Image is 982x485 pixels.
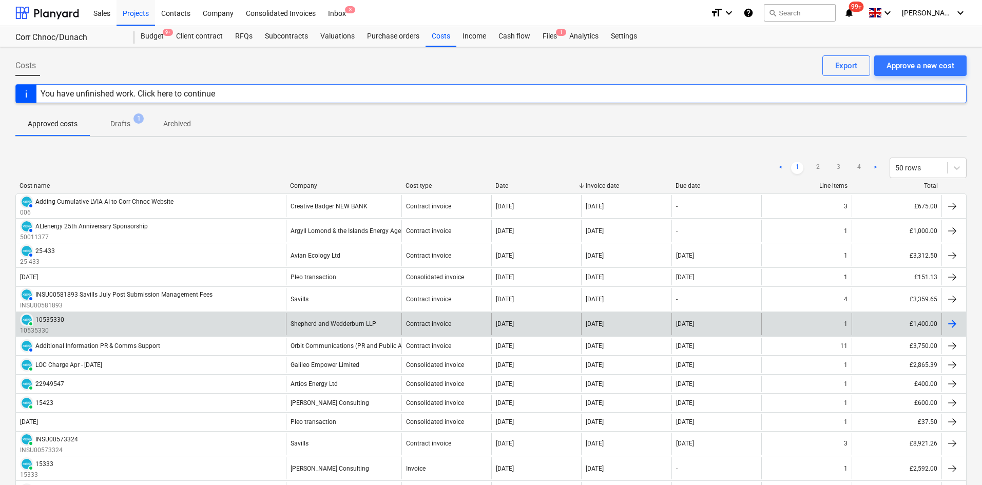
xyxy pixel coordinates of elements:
[20,288,33,301] div: Invoice has been synced with Xero and its status is currently AUTHORISED
[35,361,102,368] div: LOC Charge Apr - [DATE]
[170,26,229,47] div: Client contract
[869,162,881,174] a: Next page
[676,296,678,303] div: -
[290,182,397,189] div: Company
[844,418,848,425] div: 1
[556,29,566,36] span: 1
[35,342,160,350] div: Additional Information PR & Comms Support
[586,418,604,425] div: [DATE]
[723,7,735,19] i: keyboard_arrow_down
[775,162,787,174] a: Previous page
[163,119,191,129] p: Archived
[496,274,514,281] div: [DATE]
[586,399,604,406] div: [DATE]
[20,220,33,233] div: Invoice has been synced with Xero and its status is currently AUTHORISED
[22,246,32,256] img: xero.svg
[832,162,844,174] a: Page 3
[495,182,577,189] div: Date
[496,440,514,447] div: [DATE]
[15,32,122,43] div: Corr Chnoc/Dunach
[35,380,64,387] div: 22949547
[406,182,488,189] div: Cost type
[844,274,848,281] div: 1
[852,376,941,392] div: £400.00
[676,465,678,472] div: -
[496,296,514,303] div: [DATE]
[291,440,309,447] div: Savills
[586,274,604,281] div: [DATE]
[20,418,38,425] div: [DATE]
[852,457,941,479] div: £2,592.00
[20,233,148,242] p: 50011377
[259,26,314,47] div: Subcontracts
[852,433,941,455] div: £8,921.26
[496,465,514,472] div: [DATE]
[35,223,148,230] div: ALIenergy 25th Anniversary Sponsorship
[406,399,464,406] div: Consolidated invoice
[931,436,982,485] iframe: Chat Widget
[676,361,694,368] div: [DATE]
[20,274,38,281] div: [DATE]
[676,320,694,327] div: [DATE]
[844,203,848,210] div: 3
[345,6,355,13] span: 3
[22,315,32,325] img: xero.svg
[676,399,694,406] div: [DATE]
[710,7,723,19] i: format_size
[844,7,854,19] i: notifications
[35,460,53,468] div: 15333
[35,291,213,298] div: INSU00581893 Savills July Post Submission Management Fees
[586,252,604,259] div: [DATE]
[844,399,848,406] div: 1
[406,203,451,210] div: Contract invoice
[291,296,309,303] div: Savills
[291,380,338,387] div: Artios Energy Ltd
[881,7,894,19] i: keyboard_arrow_down
[852,395,941,411] div: £600.00
[20,182,282,189] div: Cost name
[586,296,604,303] div: [DATE]
[844,465,848,472] div: 1
[20,326,64,335] p: 10535330
[361,26,426,47] div: Purchase orders
[20,377,33,391] div: Invoice has been synced with Xero and its status is currently PAID
[840,342,848,350] div: 11
[456,26,492,47] div: Income
[844,227,848,235] div: 1
[844,440,848,447] div: 3
[768,9,777,17] span: search
[406,252,451,259] div: Contract invoice
[844,252,848,259] div: 1
[35,247,55,255] div: 25-433
[291,252,340,259] div: Avian Ecology Ltd
[22,459,32,469] img: xero.svg
[20,208,174,217] p: 006
[163,29,173,36] span: 9+
[134,26,170,47] div: Budget
[426,26,456,47] a: Costs
[586,465,604,472] div: [DATE]
[536,26,563,47] div: Files
[676,203,678,210] div: -
[406,227,451,235] div: Contract invoice
[22,197,32,207] img: xero.svg
[856,182,938,189] div: Total
[586,203,604,210] div: [DATE]
[22,289,32,300] img: xero.svg
[314,26,361,47] div: Valuations
[406,465,426,472] div: Invoice
[291,361,359,368] div: Galileo Empower Limited
[406,440,451,447] div: Contract invoice
[586,320,604,327] div: [DATE]
[676,274,694,281] div: [DATE]
[20,446,78,455] p: INSU00573324
[852,338,941,354] div: £3,750.00
[874,55,967,76] button: Approve a new cost
[20,471,53,479] p: 15333
[406,380,464,387] div: Consolidated invoice
[844,380,848,387] div: 1
[835,59,857,72] div: Export
[35,436,78,443] div: INSU00573324
[20,396,33,410] div: Invoice has been synced with Xero and its status is currently PAID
